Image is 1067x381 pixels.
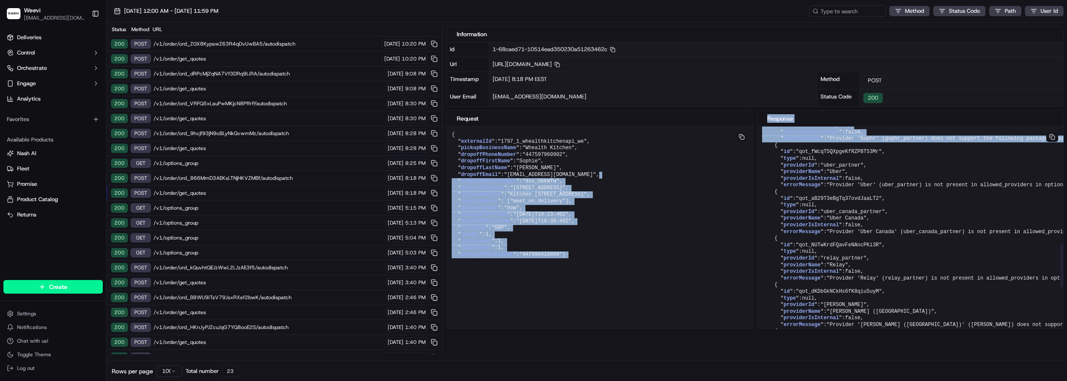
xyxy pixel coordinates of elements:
img: Asif Zaman Khan [9,147,22,160]
span: id [784,289,790,294]
div: GET [130,352,151,362]
span: null [802,295,815,301]
span: [DATE] [388,175,403,182]
div: 200 [111,278,128,287]
span: [DATE] [388,339,403,346]
button: Path [989,6,1021,16]
span: [DATE] [75,132,93,139]
span: providerId [784,209,815,215]
span: providerId [784,302,815,308]
div: POST [863,75,887,86]
span: dropoffFirstName [461,158,510,164]
span: Notifications [17,324,47,331]
span: 5:04 PM [405,234,426,241]
span: Status Code [949,7,980,15]
img: 1736555255976-a54dd68f-1ca7-489b-9aae-adbdc363a1c4 [17,155,24,162]
button: Log out [3,362,103,374]
button: Orchestrate [3,61,103,75]
span: [EMAIL_ADDRESS][DOMAIN_NAME] [24,14,85,21]
span: id [784,196,790,202]
span: Method [905,7,924,15]
span: • [71,155,74,162]
span: "[PERSON_NAME]" [513,165,559,171]
span: "Uber Canada" [826,215,867,221]
div: POST [130,144,151,153]
span: /v1/options_group [154,354,379,361]
div: Status Code [817,89,860,107]
button: Start new chat [145,84,155,94]
span: "qot_aB29T3eBgTq37ovdJaaLT2" [796,196,882,202]
span: Create [49,283,67,291]
span: Promise [17,180,37,188]
div: POST [130,69,151,78]
span: [DATE] [388,309,403,316]
span: 1 [485,231,488,237]
button: Fleet [3,162,103,176]
span: /v1/options_group [154,234,383,241]
div: 200 [111,323,128,332]
span: [DATE] [388,205,403,211]
div: Request [457,114,742,123]
span: errorMessage [784,136,821,141]
div: 200 [111,338,128,347]
div: 200 [111,99,128,108]
div: 200 [111,218,128,228]
div: 200 [111,69,128,78]
span: Weevi [24,6,41,14]
span: [EMAIL_ADDRESS][DOMAIN_NAME] [493,93,586,100]
span: [DATE] [388,249,403,256]
span: /v1/options_group [154,205,383,211]
div: 200 [111,308,128,317]
span: [DATE] [388,115,403,122]
div: 📗 [9,191,15,198]
div: 200 [111,173,128,183]
span: pickupAddress [461,191,501,197]
span: [PERSON_NAME] [26,132,69,139]
button: Notifications [3,321,103,333]
div: 200 [111,248,128,257]
span: Returns [17,211,36,219]
div: GET [130,233,151,242]
span: "[STREET_ADDRESS]" [510,185,565,191]
span: dropoffLastName [461,165,507,171]
span: "dss_UbkWfw" [522,178,559,184]
span: dropoffPhoneNumber [461,152,516,158]
span: "447990418009" [519,251,562,257]
div: Timestamp [447,72,489,89]
span: null [802,202,815,208]
span: errorMessage [784,275,821,281]
span: providerIsInternal [784,129,839,135]
span: [DATE] [388,219,403,226]
span: 8:18 PM [405,190,426,196]
span: pickupStartTime [461,211,507,217]
span: id [784,149,790,155]
div: GET [130,218,151,228]
div: Available Products [3,133,103,147]
span: Control [17,49,35,57]
div: Information [457,30,1053,38]
span: [DATE] [384,354,400,361]
span: [DATE] [388,190,403,196]
span: 1:40 PM [405,324,426,331]
div: GET [130,159,151,168]
div: POST [130,173,151,183]
div: Start new chat [38,81,140,89]
button: Product Catalog [3,193,103,206]
span: Engage [17,80,36,87]
span: 10:20 PM [402,40,426,47]
button: Promise [3,177,103,191]
div: Status [110,26,127,33]
span: /v1/options_group [154,219,383,226]
button: WeeviWeevi[EMAIL_ADDRESS][DOMAIN_NAME] [3,3,88,24]
span: 11:53 AM [401,354,426,361]
span: dispatchStrategyId [461,178,516,184]
span: type [784,248,796,254]
span: "Relay" [826,262,848,268]
span: deliveryMode [461,205,498,211]
pre: { " ": , " ": , " ": , " ": , " ": , " ": , " ": , " ": , " ": , " ": [ ], " ": , " ": , " ": , "... [447,127,753,263]
span: [DATE] [384,40,400,47]
span: /v1/order/get_quotes [154,339,383,346]
div: Url [447,57,489,72]
span: Log out [17,365,35,372]
span: /v1/order/ord_866MmD3AEKsLTNjHKVZMBf/autodispatch [154,175,383,182]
